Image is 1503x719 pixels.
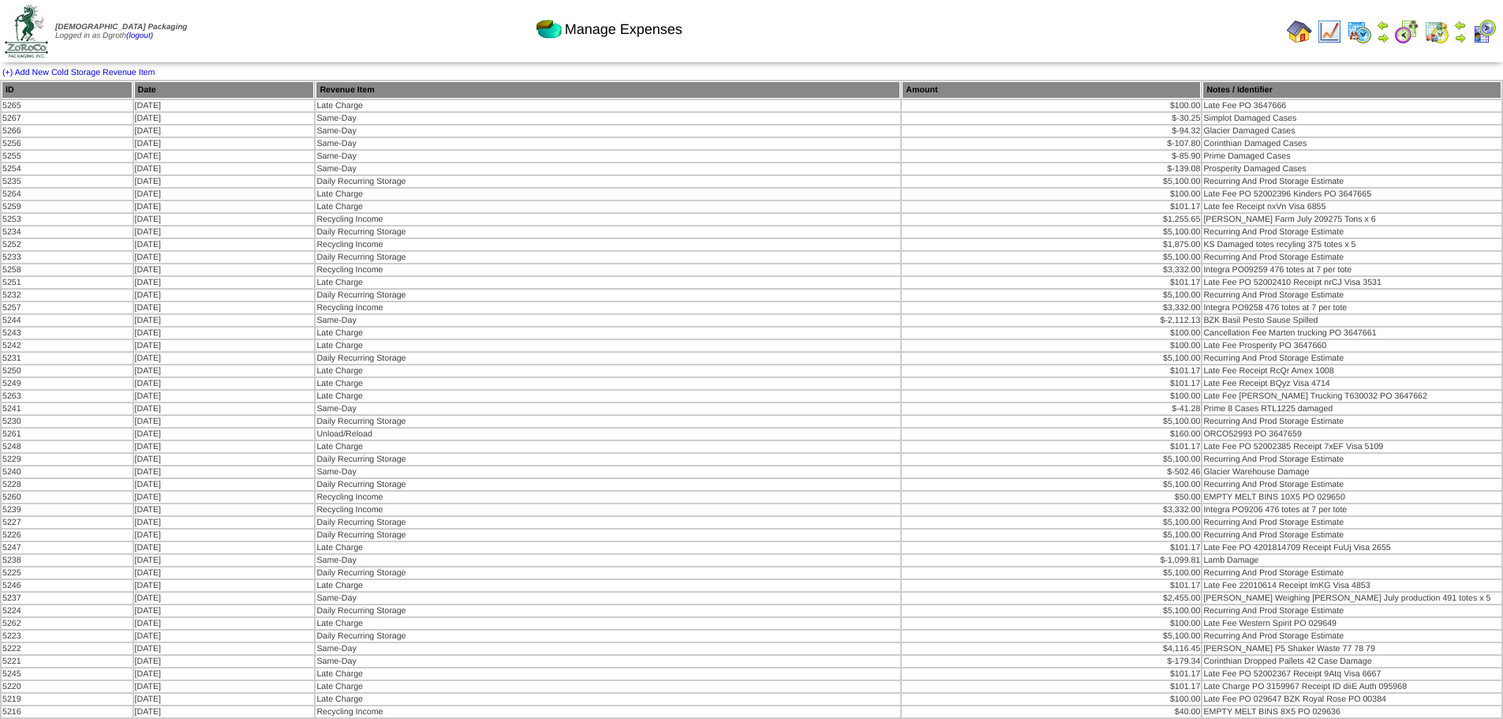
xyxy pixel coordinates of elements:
div: $5,100.00 [903,417,1200,426]
div: $-139.08 [903,164,1200,174]
td: Same-Day [316,113,900,124]
td: 5246 [2,580,133,591]
td: [DATE] [134,466,315,477]
td: Recurring And Prod Storage Estimate [1202,567,1501,579]
td: 5245 [2,668,133,680]
div: $160.00 [903,429,1200,439]
td: [DATE] [134,403,315,414]
td: 5230 [2,416,133,427]
div: $101.17 [903,669,1200,679]
td: Recurring And Prod Storage Estimate [1202,227,1501,238]
div: $100.00 [903,189,1200,199]
td: [DATE] [134,643,315,654]
td: [DATE] [134,365,315,376]
td: 5232 [2,290,133,301]
td: Daily Recurring Storage [316,479,900,490]
div: $3,332.00 [903,303,1200,313]
td: 5242 [2,340,133,351]
div: $5,100.00 [903,354,1200,363]
td: 5226 [2,530,133,541]
td: Daily Recurring Storage [316,631,900,642]
td: Late Fee [PERSON_NAME] Trucking T630032 PO 3647662 [1202,391,1501,402]
td: 5220 [2,681,133,692]
td: [PERSON_NAME] Weighing [PERSON_NAME] July production 491 totes x 5 [1202,593,1501,604]
th: Date [134,81,315,99]
div: $100.00 [903,101,1200,110]
td: Same-Day [316,656,900,667]
img: arrowright.gif [1454,32,1467,44]
td: Unload/Reload [316,429,900,440]
td: Late Fee Western Spirit PO 029649 [1202,618,1501,629]
td: [DATE] [134,656,315,667]
td: Daily Recurring Storage [316,290,900,301]
td: Daily Recurring Storage [316,454,900,465]
td: Same-Day [316,555,900,566]
td: Same-Day [316,151,900,162]
td: Late Charge [316,668,900,680]
a: (logout) [126,32,153,40]
td: Late Charge [316,694,900,705]
img: calendarcustomer.gif [1471,19,1497,44]
td: Recycling Income [316,239,900,250]
td: Late Charge [316,201,900,212]
td: Late Charge [316,681,900,692]
td: 5234 [2,227,133,238]
td: Late Charge [316,378,900,389]
td: 5258 [2,264,133,275]
td: [DATE] [134,201,315,212]
td: Late Charge [316,580,900,591]
td: [PERSON_NAME] Farm July 209275 Tons x 6 [1202,214,1501,225]
td: Late Charge [316,328,900,339]
td: [DATE] [134,189,315,200]
td: Late Charge [316,340,900,351]
img: calendarprod.gif [1347,19,1372,44]
td: Recurring And Prod Storage Estimate [1202,605,1501,616]
div: $5,100.00 [903,290,1200,300]
td: Recurring And Prod Storage Estimate [1202,479,1501,490]
div: $5,100.00 [903,606,1200,616]
td: [DATE] [134,227,315,238]
td: [DATE] [134,214,315,225]
td: Recurring And Prod Storage Estimate [1202,416,1501,427]
td: Late Charge [316,277,900,288]
td: [DATE] [134,618,315,629]
img: line_graph.gif [1317,19,1342,44]
img: arrowleft.gif [1377,19,1389,32]
td: 5222 [2,643,133,654]
div: $5,100.00 [903,480,1200,489]
td: [DATE] [134,176,315,187]
div: $1,255.65 [903,215,1200,224]
td: [DATE] [134,100,315,111]
td: 5259 [2,201,133,212]
td: Late Fee PO 52002396 Kinders PO 3647665 [1202,189,1501,200]
div: $3,332.00 [903,505,1200,515]
th: Revenue Item [316,81,900,99]
td: Late Charge [316,100,900,111]
span: Logged in as Dgroth [55,23,187,40]
div: $101.17 [903,202,1200,212]
div: $-1,099.81 [903,556,1200,565]
td: [DATE] [134,479,315,490]
td: 5255 [2,151,133,162]
td: Recurring And Prod Storage Estimate [1202,176,1501,187]
div: $3,332.00 [903,265,1200,275]
td: Integra PO09259 476 totes at 7 per tote [1202,264,1501,275]
td: 5228 [2,479,133,490]
td: Same-Day [316,403,900,414]
td: Recycling Income [316,706,900,717]
div: $100.00 [903,695,1200,704]
th: ID [2,81,133,99]
td: [DATE] [134,605,315,616]
td: [DATE] [134,315,315,326]
td: [DATE] [134,378,315,389]
td: 5266 [2,125,133,137]
td: [DATE] [134,454,315,465]
td: [DATE] [134,353,315,364]
div: $5,100.00 [903,568,1200,578]
td: Recurring And Prod Storage Estimate [1202,290,1501,301]
td: Late Charge [316,618,900,629]
td: 5256 [2,138,133,149]
td: 5240 [2,466,133,477]
div: $101.17 [903,278,1200,287]
td: 5244 [2,315,133,326]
